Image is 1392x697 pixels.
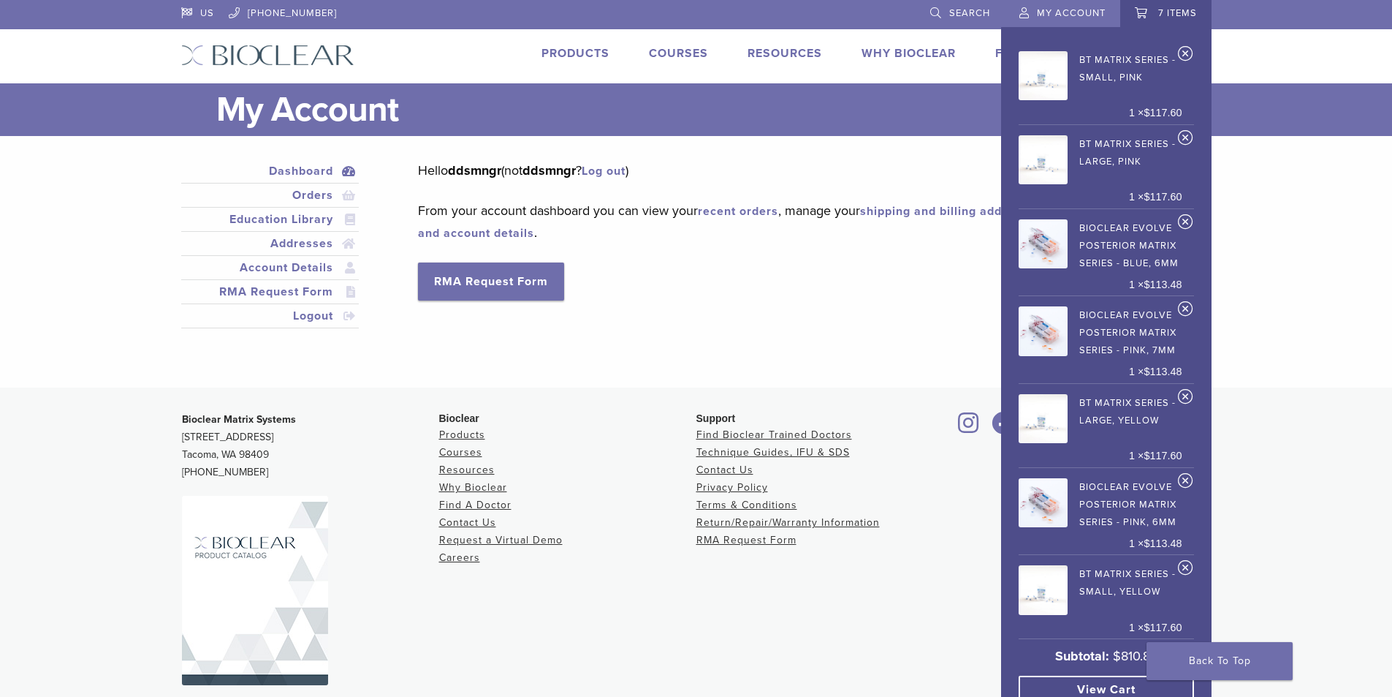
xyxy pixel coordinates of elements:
a: Request a Virtual Demo [439,534,563,546]
a: Terms & Conditions [696,499,797,511]
a: Products [439,429,485,441]
bdi: 117.60 [1144,107,1182,118]
a: RMA Request Form [184,283,357,301]
a: Remove Bioclear Evolve Posterior Matrix Series - Pink, 6mm from cart [1178,472,1193,494]
span: $ [1144,279,1149,290]
img: BT Matrix Series - Small, Pink [1019,51,1068,100]
span: 1 × [1129,105,1182,121]
a: BT Matrix Series - Large, Yellow [1019,390,1182,443]
a: Contact Us [696,464,753,476]
span: 1 × [1129,277,1182,293]
a: Contact Us [439,516,496,529]
a: Why Bioclear [439,481,507,494]
bdi: 113.48 [1144,279,1182,290]
a: Bioclear Evolve Posterior Matrix Series - Pink, 6mm [1019,474,1182,531]
a: Bioclear [987,421,1021,435]
a: Remove BT Matrix Series - Large, Pink from cart [1178,129,1193,151]
a: Back To Top [1146,642,1293,680]
span: $ [1144,622,1149,633]
img: Bioclear Evolve Posterior Matrix Series - Blue, 6mm [1019,219,1068,268]
strong: ddsmngr [448,162,501,178]
span: 1 × [1129,364,1182,380]
span: Bioclear [439,412,479,424]
p: Hello (not ? ) [418,159,1189,181]
span: Support [696,412,736,424]
a: Products [541,46,609,61]
span: 7 items [1158,7,1197,19]
a: Careers [439,551,480,564]
a: RMA Request Form [418,263,564,301]
span: $ [1144,366,1149,377]
a: Remove Bioclear Evolve Posterior Matrix Series - Blue, 6mm from cart [1178,214,1193,236]
span: $ [1144,538,1149,549]
a: BT Matrix Series - Large, Pink [1019,131,1182,184]
span: My Account [1037,7,1106,19]
a: BT Matrix Series - Small, Pink [1019,47,1182,100]
img: Bioclear Evolve Posterior Matrix Series - Pink, 7mm [1019,306,1068,355]
a: Find A Doctor [439,499,511,511]
a: Why Bioclear [862,46,956,61]
span: $ [1144,107,1149,118]
a: Remove BT Matrix Series - Small, Yellow from cart [1178,560,1193,581]
bdi: 117.60 [1144,450,1182,461]
a: Return/Repair/Warranty Information [696,516,880,529]
a: Resources [748,46,822,61]
a: Bioclear [954,421,984,435]
bdi: 113.48 [1144,366,1182,377]
a: Resources [439,464,495,476]
span: 1 × [1129,620,1182,636]
img: BT Matrix Series - Large, Yellow [1019,394,1068,443]
a: Log out [582,164,625,178]
img: BT Matrix Series - Small, Yellow [1019,565,1068,614]
p: From your account dashboard you can view your , manage your , and . [418,200,1189,244]
a: RMA Request Form [696,534,796,546]
a: Courses [649,46,708,61]
span: $ [1144,191,1149,203]
a: Bioclear Evolve Posterior Matrix Series - Pink, 7mm [1019,302,1182,359]
img: BT Matrix Series - Large, Pink [1019,135,1068,184]
a: Courses [439,446,482,459]
span: Search [949,7,990,19]
p: [STREET_ADDRESS] Tacoma, WA 98409 [PHONE_NUMBER] [182,411,439,481]
img: Bioclear [182,496,328,685]
span: 1 × [1129,189,1182,206]
bdi: 117.60 [1144,191,1182,203]
a: recent orders [698,204,778,219]
h1: My Account [216,83,1212,136]
bdi: 117.60 [1144,622,1182,633]
a: Logout [184,307,357,325]
a: Account Details [184,259,357,276]
img: Bioclear [181,45,354,66]
a: Privacy Policy [696,481,768,494]
a: shipping and billing addresses [860,204,1041,219]
strong: ddsmngr [522,162,576,178]
img: Bioclear Evolve Posterior Matrix Series - Pink, 6mm [1019,478,1068,527]
a: Dashboard [184,162,357,180]
span: $ [1144,450,1149,461]
nav: Account pages [181,159,360,346]
span: $ [1113,648,1121,664]
bdi: 113.48 [1144,538,1182,549]
a: Remove BT Matrix Series - Large, Yellow from cart [1178,388,1193,410]
a: Addresses [184,235,357,252]
span: 1 × [1129,536,1182,552]
a: BT Matrix Series - Small, Yellow [1019,561,1182,614]
strong: Bioclear Matrix Systems [182,413,296,426]
a: Find Bioclear Trained Doctors [696,429,852,441]
a: Remove BT Matrix Series - Small, Pink from cart [1178,45,1193,67]
span: 1 × [1129,448,1182,464]
a: Technique Guides, IFU & SDS [696,446,850,459]
a: Bioclear Evolve Posterior Matrix Series - Blue, 6mm [1019,215,1182,272]
strong: Subtotal: [1055,648,1109,664]
a: Remove Bioclear Evolve Posterior Matrix Series - Pink, 7mm from cart [1178,301,1193,323]
a: Find A Doctor [995,46,1092,61]
a: Orders [184,187,357,204]
a: Education Library [184,211,357,228]
bdi: 810.84 [1113,648,1157,664]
